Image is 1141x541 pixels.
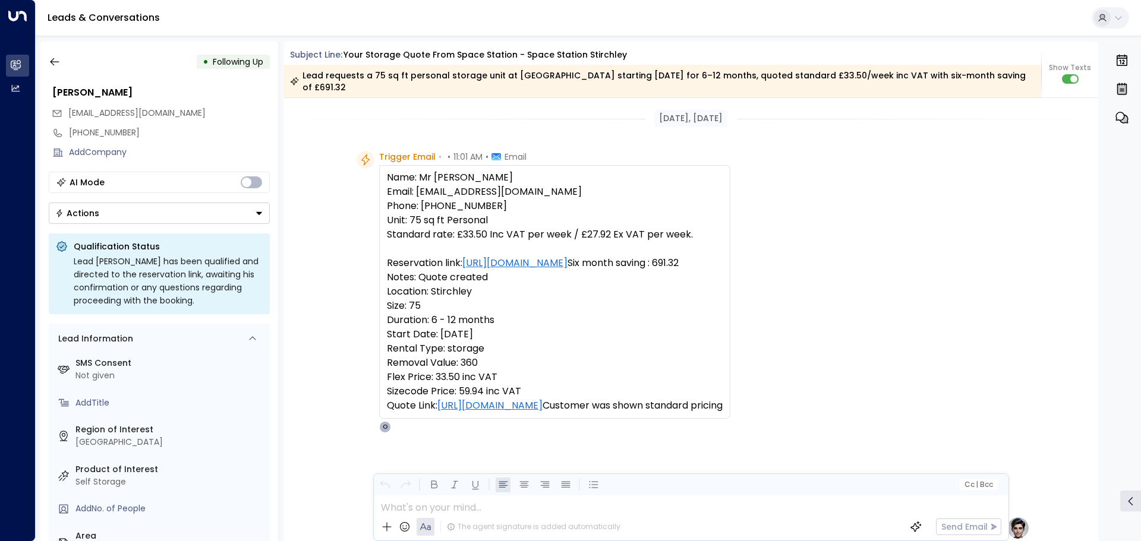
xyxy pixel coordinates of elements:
[387,170,723,413] pre: Name: Mr [PERSON_NAME] Email: [EMAIL_ADDRESS][DOMAIN_NAME] Phone: [PHONE_NUMBER] Unit: 75 sq ft P...
[74,241,263,252] p: Qualification Status
[654,110,727,127] div: [DATE], [DATE]
[379,421,391,433] div: O
[70,176,105,188] div: AI Mode
[377,477,392,492] button: Undo
[69,126,270,139] div: [PHONE_NUMBER]
[976,480,978,489] span: |
[290,49,342,61] span: Subject Line:
[505,151,527,163] span: Email
[52,86,270,100] div: [PERSON_NAME]
[959,479,997,491] button: Cc|Bcc
[74,255,263,307] div: Lead [PERSON_NAME] has been qualified and directed to the reservation link, awaiting his confirma...
[213,56,263,68] span: Following Up
[203,51,209,72] div: •
[447,521,620,532] div: The agent signature is added automatically
[343,49,627,61] div: Your storage quote from Space Station - Space Station Stirchley
[447,151,450,163] span: •
[75,436,265,448] div: [GEOGRAPHIC_DATA]
[48,11,160,24] a: Leads & Conversations
[75,502,265,515] div: AddNo. of People
[453,151,483,163] span: 11:01 AM
[75,476,265,488] div: Self Storage
[75,357,265,369] label: SMS Consent
[437,398,543,413] a: [URL][DOMAIN_NAME]
[75,397,265,409] div: AddTitle
[1006,516,1030,540] img: profile-logo.png
[75,463,265,476] label: Product of Interest
[75,423,265,436] label: Region of Interest
[69,146,270,159] div: AddCompany
[486,151,488,163] span: •
[398,477,413,492] button: Redo
[54,333,133,345] div: Lead Information
[379,151,436,163] span: Trigger Email
[68,107,206,119] span: [EMAIL_ADDRESS][DOMAIN_NAME]
[68,107,206,119] span: josephphillips36@gmail.com
[439,151,442,163] span: •
[49,203,270,224] button: Actions
[49,203,270,224] div: Button group with a nested menu
[964,480,992,489] span: Cc Bcc
[290,69,1035,93] div: Lead requests a 75 sq ft personal storage unit at [GEOGRAPHIC_DATA] starting [DATE] for 6–12 mont...
[462,256,568,270] a: [URL][DOMAIN_NAME]
[1049,62,1091,73] span: Show Texts
[75,369,265,382] div: Not given
[55,208,99,219] div: Actions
